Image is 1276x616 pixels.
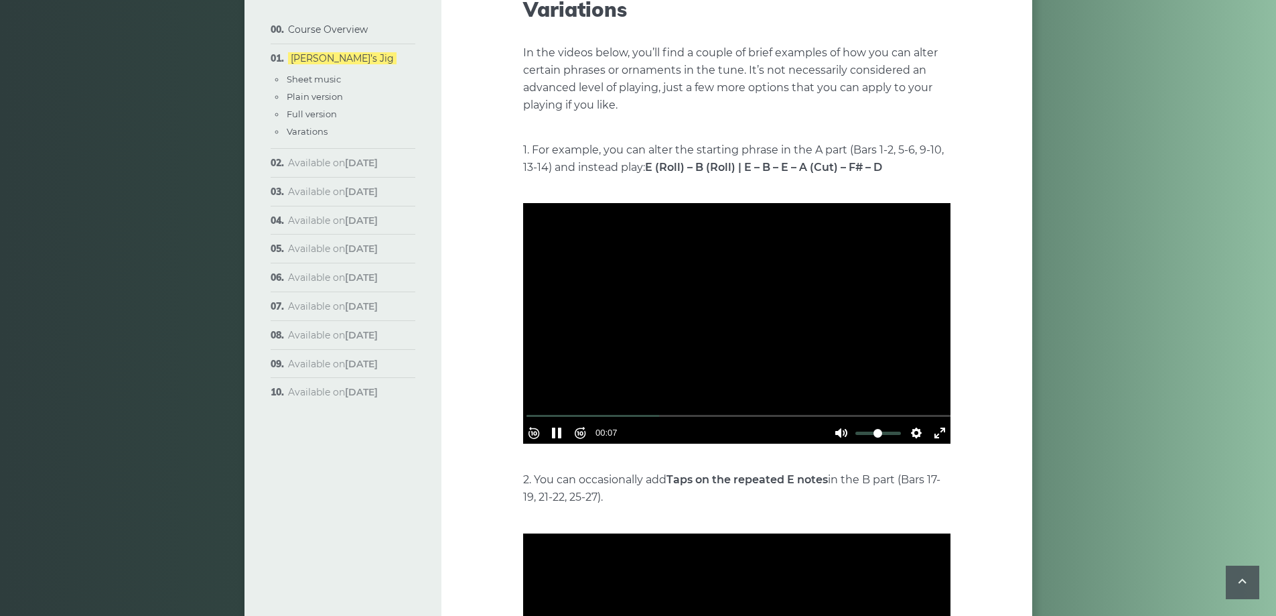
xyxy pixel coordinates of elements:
[645,161,882,174] strong: E (Roll) – B (Roll) | E – B – E – A (Cut) – F# – D
[345,386,378,398] strong: [DATE]
[288,300,378,312] span: Available on
[345,157,378,169] strong: [DATE]
[288,358,378,370] span: Available on
[288,157,378,169] span: Available on
[345,186,378,198] strong: [DATE]
[523,141,950,176] p: 1. For example, you can alter the starting phrase in the A part (Bars 1-2, 5-6, 9-10, 13-14) and ...
[288,243,378,255] span: Available on
[523,471,950,506] p: 2. You can occasionally add in the B part (Bars 17-19, 21-22, 25-27).
[345,214,378,227] strong: [DATE]
[287,91,343,102] a: Plain version
[287,126,328,137] a: Varations
[287,109,337,119] a: Full version
[345,271,378,284] strong: [DATE]
[288,386,378,398] span: Available on
[288,214,378,227] span: Available on
[288,23,368,36] a: Course Overview
[288,329,378,341] span: Available on
[345,329,378,341] strong: [DATE]
[288,271,378,284] span: Available on
[287,74,341,84] a: Sheet music
[666,473,828,486] strong: Taps on the repeated E notes
[288,52,397,64] a: [PERSON_NAME]’s Jig
[288,186,378,198] span: Available on
[345,358,378,370] strong: [DATE]
[345,243,378,255] strong: [DATE]
[345,300,378,312] strong: [DATE]
[523,44,950,114] p: In the videos below, you’ll find a couple of brief examples of how you can alter certain phrases ...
